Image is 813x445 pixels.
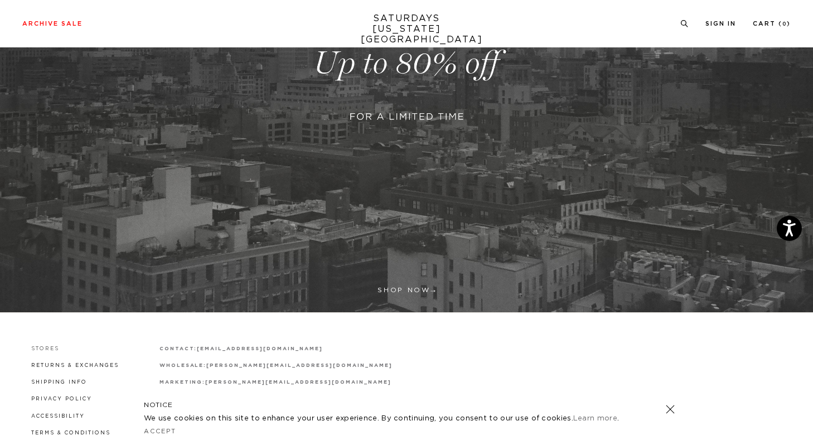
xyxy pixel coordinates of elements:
[31,380,87,385] a: Shipping Info
[31,414,85,419] a: Accessibility
[31,363,119,368] a: Returns & Exchanges
[144,413,630,424] p: We use cookies on this site to enhance your user experience. By continuing, you consent to our us...
[197,346,322,351] a: [EMAIL_ADDRESS][DOMAIN_NAME]
[31,431,110,436] a: Terms & Conditions
[22,21,83,27] a: Archive Sale
[159,363,207,368] strong: wholesale:
[159,380,206,385] strong: marketing:
[159,346,197,351] strong: contact:
[144,400,669,410] h5: NOTICE
[361,13,453,45] a: SATURDAYS[US_STATE][GEOGRAPHIC_DATA]
[705,21,736,27] a: Sign In
[753,21,791,27] a: Cart (0)
[782,22,787,27] small: 0
[205,380,391,385] a: [PERSON_NAME][EMAIL_ADDRESS][DOMAIN_NAME]
[206,363,392,368] a: [PERSON_NAME][EMAIL_ADDRESS][DOMAIN_NAME]
[144,428,176,434] a: Accept
[31,346,59,351] a: Stores
[573,415,617,422] a: Learn more
[31,396,92,402] a: Privacy Policy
